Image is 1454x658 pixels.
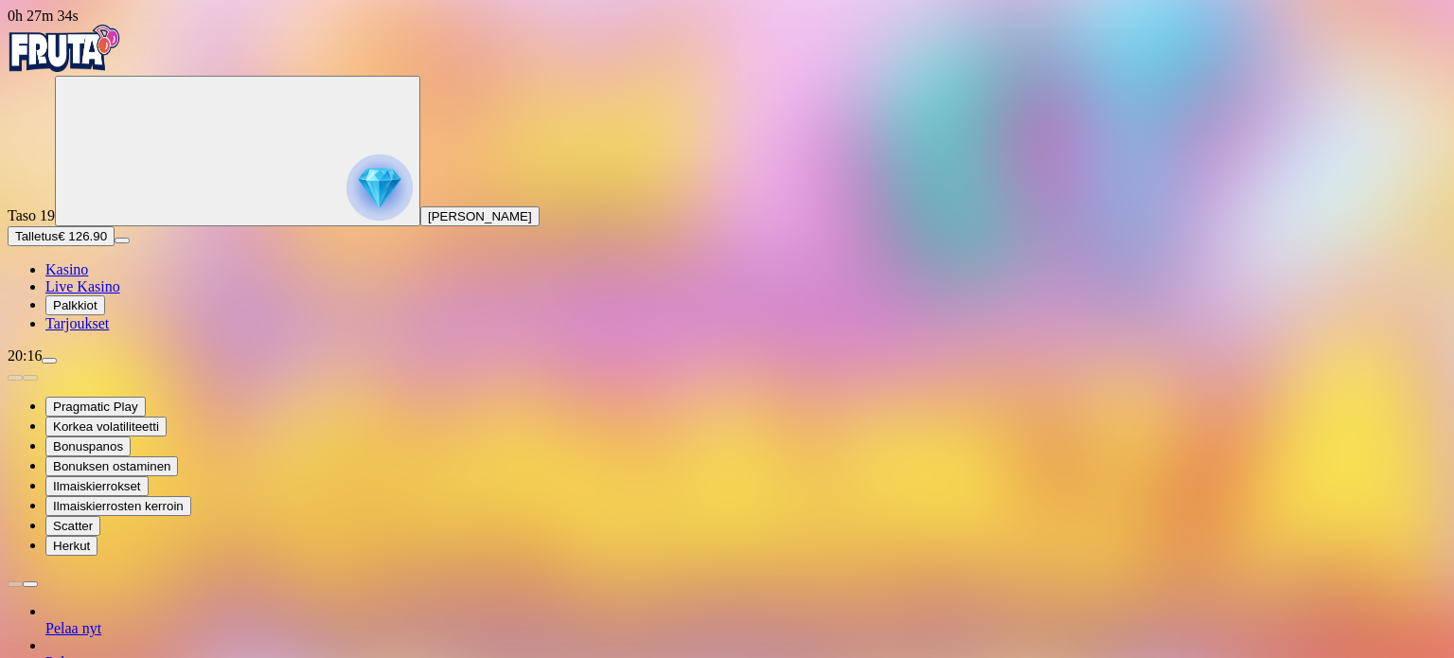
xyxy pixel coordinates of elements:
[53,459,170,473] span: Bonuksen ostaminen
[45,496,191,516] button: Ilmaiskierrosten kerroin
[8,25,1446,332] nav: Primary
[115,238,130,243] button: menu
[53,439,123,453] span: Bonuspanos
[8,261,1446,332] nav: Main menu
[45,476,149,496] button: Ilmaiskierrokset
[53,400,138,414] span: Pragmatic Play
[53,499,184,513] span: Ilmaiskierrosten kerroin
[8,8,79,24] span: user session time
[42,358,57,364] button: menu
[8,347,42,364] span: 20:16
[45,417,167,436] button: Korkea volatiliteetti
[8,59,121,75] a: Fruta
[8,375,23,381] button: prev slide
[58,229,107,243] span: € 126.90
[8,207,55,223] span: Taso 19
[45,278,120,294] a: Live Kasino
[346,154,413,221] img: reward progress
[55,76,420,226] button: reward progress
[45,456,178,476] button: Bonuksen ostaminen
[8,581,23,587] button: prev slide
[53,539,90,553] span: Herkut
[45,516,100,536] button: Scatter
[45,295,105,315] button: Palkkiot
[45,315,109,331] a: Tarjoukset
[23,375,38,381] button: next slide
[23,581,38,587] button: next slide
[420,206,540,226] button: [PERSON_NAME]
[45,261,88,277] a: Kasino
[428,209,532,223] span: [PERSON_NAME]
[45,436,131,456] button: Bonuspanos
[8,226,115,246] button: Talletusplus icon€ 126.90
[53,519,93,533] span: Scatter
[45,536,98,556] button: Herkut
[53,419,159,434] span: Korkea volatiliteetti
[8,25,121,72] img: Fruta
[45,620,101,636] a: Pelaa nyt
[53,479,141,493] span: Ilmaiskierrokset
[53,298,98,312] span: Palkkiot
[15,229,58,243] span: Talletus
[45,397,146,417] button: Pragmatic Play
